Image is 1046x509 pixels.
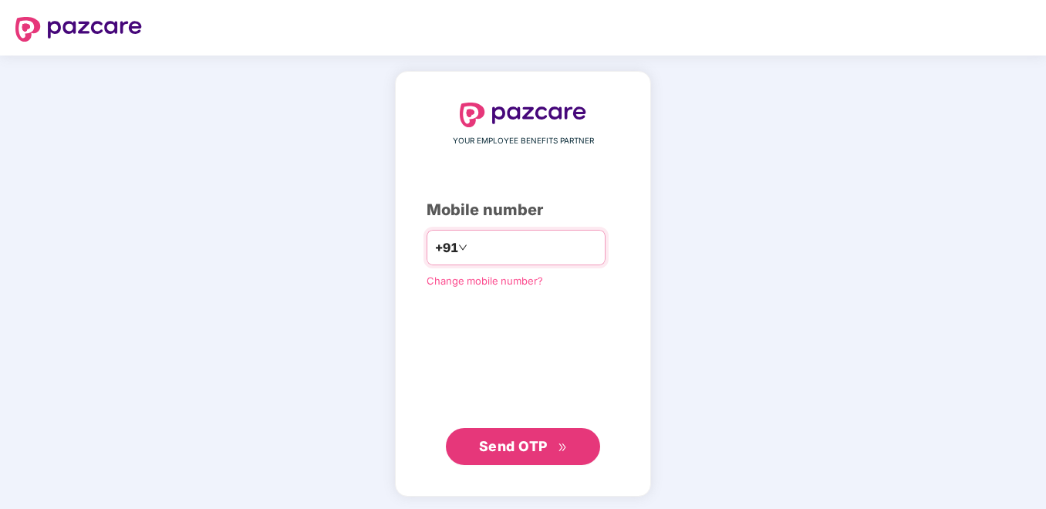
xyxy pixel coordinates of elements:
[460,103,586,127] img: logo
[479,438,548,454] span: Send OTP
[435,238,458,258] span: +91
[453,135,594,147] span: YOUR EMPLOYEE BENEFITS PARTNER
[458,243,467,252] span: down
[558,443,568,453] span: double-right
[427,275,543,287] a: Change mobile number?
[446,428,600,465] button: Send OTPdouble-right
[15,17,142,42] img: logo
[427,198,619,222] div: Mobile number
